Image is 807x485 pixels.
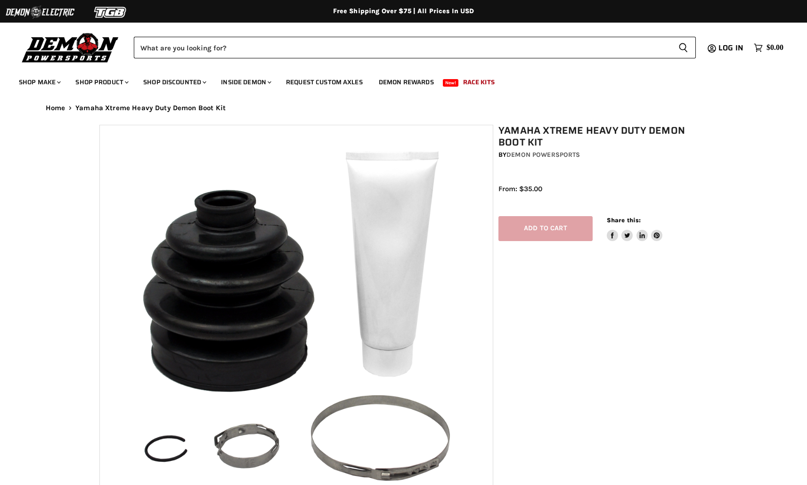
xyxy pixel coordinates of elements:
a: $0.00 [749,41,788,55]
span: New! [443,79,459,87]
span: Share this: [607,217,641,224]
button: Search [671,37,696,58]
img: TGB Logo 2 [75,3,146,21]
ul: Main menu [12,69,781,92]
h1: Yamaha Xtreme Heavy Duty Demon Boot Kit [498,125,713,148]
a: Demon Powersports [506,151,580,159]
a: Log in [714,44,749,52]
form: Product [134,37,696,58]
span: Yamaha Xtreme Heavy Duty Demon Boot Kit [75,104,226,112]
span: $0.00 [766,43,783,52]
div: Free Shipping Over $75 | All Prices In USD [27,7,781,16]
a: Demon Rewards [372,73,441,92]
a: Shop Product [68,73,134,92]
a: Inside Demon [214,73,277,92]
input: Search [134,37,671,58]
a: Request Custom Axles [279,73,370,92]
nav: Breadcrumbs [27,104,781,112]
img: Demon Powersports [19,31,122,64]
span: From: $35.00 [498,185,542,193]
aside: Share this: [607,216,663,241]
div: by [498,150,713,160]
img: Demon Electric Logo 2 [5,3,75,21]
a: Shop Make [12,73,66,92]
span: Log in [718,42,743,54]
a: Home [46,104,65,112]
a: Shop Discounted [136,73,212,92]
a: Race Kits [456,73,502,92]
